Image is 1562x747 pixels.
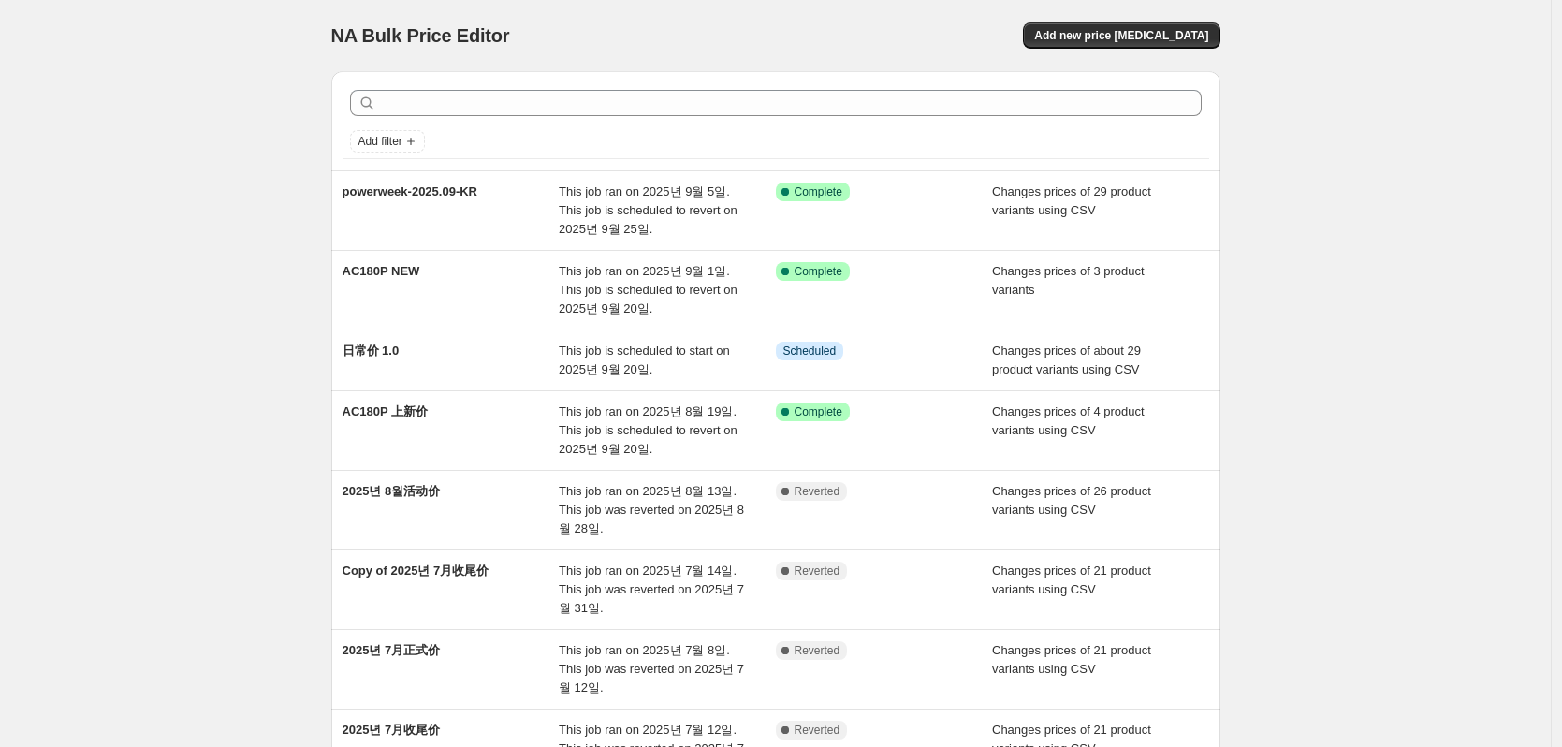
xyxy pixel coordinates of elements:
[358,134,402,149] span: Add filter
[559,404,737,456] span: This job ran on 2025년 8월 19일. This job is scheduled to revert on 2025년 9월 20일.
[343,643,441,657] span: 2025년 7月正式价
[331,25,510,46] span: NA Bulk Price Editor
[992,564,1151,596] span: Changes prices of 21 product variants using CSV
[343,184,478,198] span: powerweek-2025.09-KR
[559,264,737,315] span: This job ran on 2025년 9월 1일. This job is scheduled to revert on 2025년 9월 20일.
[559,344,730,376] span: This job is scheduled to start on 2025년 9월 20일.
[343,264,420,278] span: AC180P NEW
[343,723,441,737] span: 2025년 7月收尾价
[350,130,425,153] button: Add filter
[559,184,737,236] span: This job ran on 2025년 9월 5일. This job is scheduled to revert on 2025년 9월 25일.
[795,484,840,499] span: Reverted
[992,643,1151,676] span: Changes prices of 21 product variants using CSV
[992,264,1145,297] span: Changes prices of 3 product variants
[992,404,1145,437] span: Changes prices of 4 product variants using CSV
[343,404,429,418] span: AC180P 上新价
[992,484,1151,517] span: Changes prices of 26 product variants using CSV
[795,564,840,579] span: Reverted
[795,264,842,279] span: Complete
[1023,22,1219,49] button: Add new price [MEDICAL_DATA]
[992,184,1151,217] span: Changes prices of 29 product variants using CSV
[343,564,489,578] span: Copy of 2025년 7月收尾价
[343,484,441,498] span: 2025년 8월活动价
[795,184,842,199] span: Complete
[795,723,840,738] span: Reverted
[795,404,842,419] span: Complete
[343,344,400,358] span: 日常价 1.0
[559,484,744,535] span: This job ran on 2025년 8월 13일. This job was reverted on 2025년 8월 28일.
[559,643,744,695] span: This job ran on 2025년 7월 8일. This job was reverted on 2025년 7월 12일.
[795,643,840,658] span: Reverted
[559,564,744,615] span: This job ran on 2025년 7월 14일. This job was reverted on 2025년 7월 31일.
[992,344,1141,376] span: Changes prices of about 29 product variants using CSV
[1034,28,1208,43] span: Add new price [MEDICAL_DATA]
[783,344,837,359] span: Scheduled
